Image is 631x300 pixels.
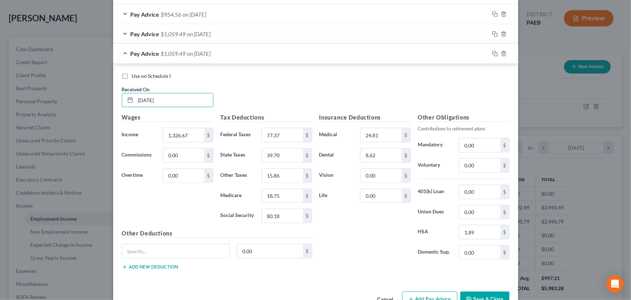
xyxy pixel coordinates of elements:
div: $ [402,189,410,203]
span: $954.56 [161,11,182,18]
input: 0.00 [237,244,303,258]
div: $ [402,149,410,162]
label: Domestic Sup. [414,245,456,260]
div: $ [402,128,410,142]
div: $ [303,169,312,183]
label: Social Security [217,209,258,223]
div: $ [500,205,509,219]
input: 0.00 [262,189,303,203]
input: MM/DD/YYYY [136,93,213,107]
input: 0.00 [163,128,204,142]
input: 0.00 [459,159,500,172]
div: $ [303,149,312,162]
h5: Tax Deductions [221,113,312,122]
div: $ [500,138,509,152]
label: Life [316,189,357,203]
input: 0.00 [163,169,204,183]
input: 0.00 [262,169,303,183]
label: Commissions [118,148,159,163]
span: Use on Schedule I [132,73,171,79]
span: on [DATE] [183,11,206,18]
input: 0.00 [262,149,303,162]
label: Other Taxes [217,168,258,183]
span: Income [122,131,138,137]
div: $ [204,128,213,142]
span: Pay Advice [131,11,159,18]
span: $1,059.49 [161,30,186,37]
h5: Wages [122,113,213,122]
label: 401(k) Loan [414,185,456,199]
input: 0.00 [262,209,303,223]
div: $ [204,149,213,162]
input: 0.00 [459,185,500,199]
span: Received On [122,86,150,92]
input: 0.00 [459,225,500,239]
label: Medical [316,128,357,142]
span: Pay Advice [131,30,159,37]
p: Contributions to retirement plans [418,125,510,132]
h5: Other Deductions [122,229,312,238]
div: $ [204,169,213,183]
input: 0.00 [459,205,500,219]
input: 0.00 [361,169,401,183]
input: 0.00 [361,149,401,162]
label: Dental [316,148,357,163]
button: Add new deduction [122,264,178,270]
h5: Other Obligations [418,113,510,122]
div: $ [402,169,410,183]
input: 0.00 [459,246,500,259]
label: Union Dues [414,205,456,220]
span: on [DATE] [187,30,211,37]
div: $ [500,225,509,239]
div: $ [303,244,312,258]
label: HSA [414,225,456,239]
div: Open Intercom Messenger [606,275,624,293]
input: 0.00 [459,138,500,152]
h5: Insurance Deductions [319,113,411,122]
label: State Taxes [217,148,258,163]
input: 0.00 [262,128,303,142]
label: Federal Taxes [217,128,258,142]
label: Voluntary [414,158,456,173]
div: $ [303,128,312,142]
label: Medicare [217,189,258,203]
input: 0.00 [361,128,401,142]
input: 0.00 [163,149,204,162]
span: Pay Advice [131,50,159,57]
div: $ [500,159,509,172]
div: $ [500,246,509,259]
span: on [DATE] [187,50,211,57]
label: Overtime [118,168,159,183]
div: $ [500,185,509,199]
input: 0.00 [361,189,401,203]
label: Mandatory [414,138,456,153]
span: $1,059.49 [161,50,186,57]
div: $ [303,209,312,223]
div: $ [303,189,312,203]
label: Vision [316,168,357,183]
input: Specify... [122,244,230,258]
